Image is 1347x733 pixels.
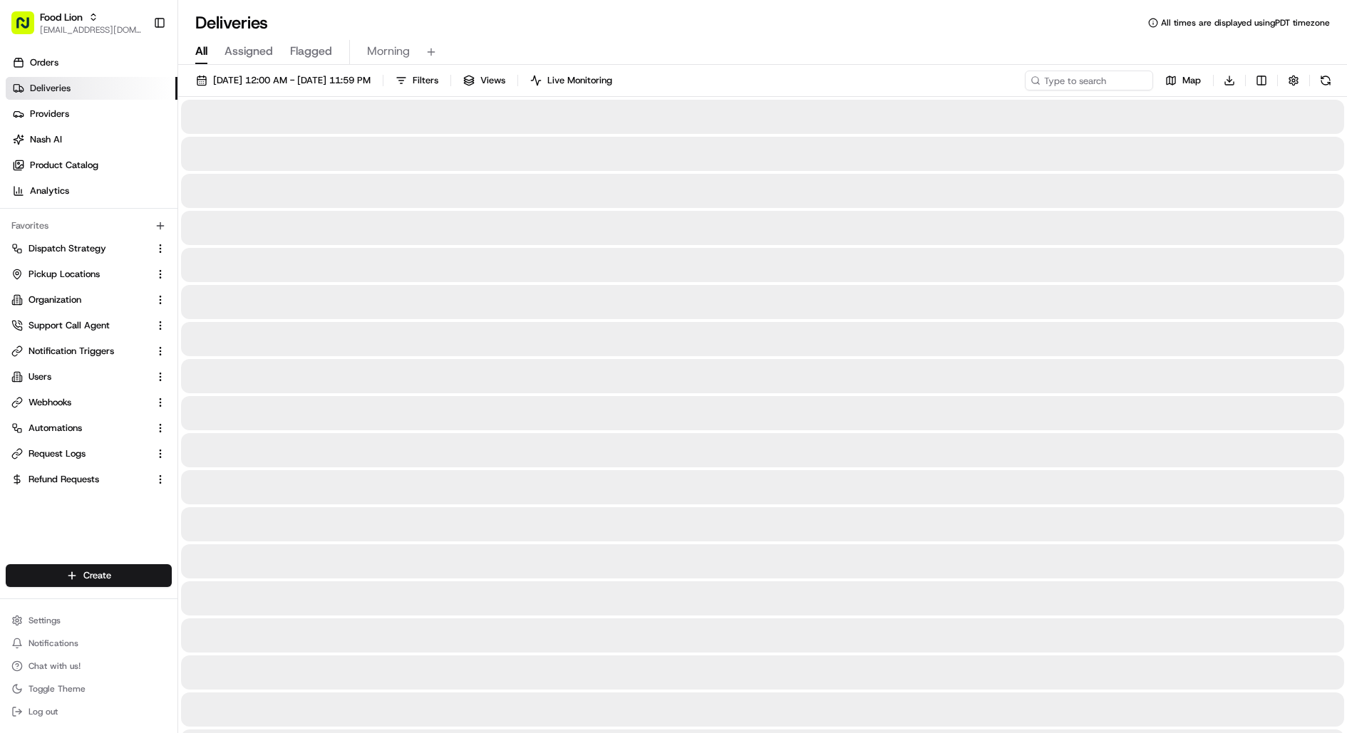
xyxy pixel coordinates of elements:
button: Refresh [1316,71,1336,90]
button: Create [6,564,172,587]
span: Analytics [30,184,69,197]
span: Request Logs [29,447,86,460]
span: Filters [413,74,438,87]
a: Deliveries [6,77,177,100]
button: Map [1159,71,1207,90]
span: Toggle Theme [29,683,86,695]
span: Chat with us! [29,660,81,672]
a: Support Call Agent [11,319,149,332]
a: Dispatch Strategy [11,242,149,255]
span: [DATE] 12:00 AM - [DATE] 11:59 PM [213,74,371,87]
span: Morning [367,43,410,60]
span: Live Monitoring [547,74,612,87]
button: Organization [6,288,172,311]
button: Automations [6,417,172,440]
span: Pickup Locations [29,268,100,281]
a: Automations [11,422,149,435]
input: Type to search [1025,71,1153,90]
button: Request Logs [6,442,172,465]
button: Users [6,365,172,388]
a: Nash AI [6,128,177,151]
button: Pickup Locations [6,263,172,286]
span: Views [480,74,505,87]
span: Map [1182,74,1201,87]
button: [EMAIL_ADDRESS][DOMAIN_NAME] [40,24,142,36]
button: Toggle Theme [6,679,172,699]
span: Refund Requests [29,473,99,486]
button: Food Lion [40,10,83,24]
a: Providers [6,103,177,125]
button: Notification Triggers [6,340,172,363]
span: Notifications [29,638,78,649]
span: Organization [29,293,81,306]
a: Pickup Locations [11,268,149,281]
button: Log out [6,702,172,722]
span: Product Catalog [30,159,98,172]
button: Live Monitoring [524,71,619,90]
button: Dispatch Strategy [6,237,172,260]
span: Flagged [290,43,332,60]
button: Refund Requests [6,468,172,491]
span: Nash AI [30,133,62,146]
span: Notification Triggers [29,345,114,358]
a: Refund Requests [11,473,149,486]
span: Assigned [224,43,273,60]
button: Support Call Agent [6,314,172,337]
span: Dispatch Strategy [29,242,106,255]
button: Notifications [6,633,172,653]
a: Request Logs [11,447,149,460]
span: All times are displayed using PDT timezone [1161,17,1330,28]
button: Webhooks [6,391,172,414]
span: Log out [29,706,58,717]
a: Orders [6,51,177,74]
button: Filters [389,71,445,90]
button: Chat with us! [6,656,172,676]
button: Food Lion[EMAIL_ADDRESS][DOMAIN_NAME] [6,6,148,40]
span: Create [83,569,111,582]
div: Favorites [6,214,172,237]
button: [DATE] 12:00 AM - [DATE] 11:59 PM [190,71,377,90]
button: Settings [6,610,172,630]
a: Users [11,370,149,383]
a: Analytics [6,180,177,202]
span: Orders [30,56,58,69]
span: Automations [29,422,82,435]
span: Providers [30,108,69,120]
span: Deliveries [30,82,71,95]
span: Settings [29,615,61,626]
a: Notification Triggers [11,345,149,358]
span: Webhooks [29,396,71,409]
span: All [195,43,207,60]
h1: Deliveries [195,11,268,34]
button: Views [457,71,512,90]
a: Webhooks [11,396,149,409]
a: Product Catalog [6,154,177,177]
span: Support Call Agent [29,319,110,332]
a: Organization [11,293,149,306]
span: Users [29,370,51,383]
